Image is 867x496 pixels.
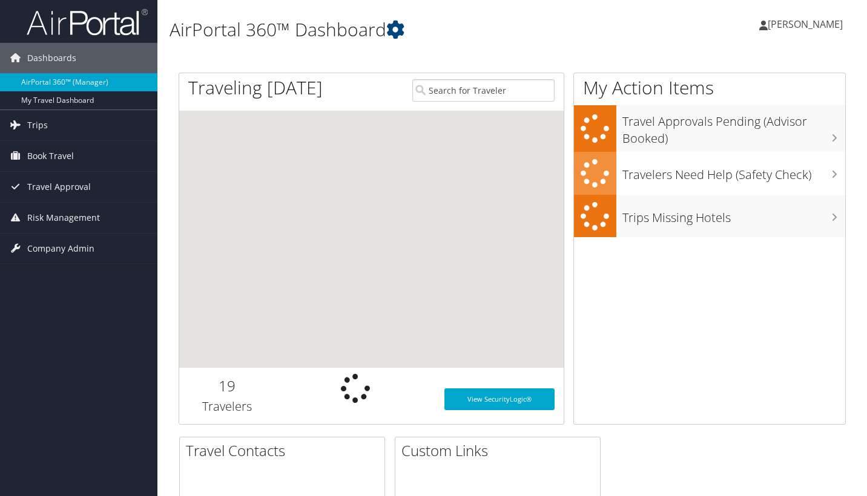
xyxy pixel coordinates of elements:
[27,43,76,73] span: Dashboards
[27,110,48,140] span: Trips
[186,440,384,461] h2: Travel Contacts
[574,195,845,238] a: Trips Missing Hotels
[27,233,94,264] span: Company Admin
[574,152,845,195] a: Travelers Need Help (Safety Check)
[188,75,323,100] h1: Traveling [DATE]
[170,17,627,42] h1: AirPortal 360™ Dashboard
[27,141,74,171] span: Book Travel
[574,105,845,152] a: Travel Approvals Pending (Advisor Booked)
[768,18,843,31] span: [PERSON_NAME]
[401,440,600,461] h2: Custom Links
[27,8,148,36] img: airportal-logo.png
[188,398,266,415] h3: Travelers
[444,388,555,410] a: View SecurityLogic®
[622,203,845,226] h3: Trips Missing Hotels
[412,79,554,102] input: Search for Traveler
[170,50,319,67] a: Žan's Default Planner Group
[27,203,100,233] span: Risk Management
[188,376,266,396] h2: 19
[27,172,91,202] span: Travel Approval
[622,160,845,183] h3: Travelers Need Help (Safety Check)
[759,6,855,42] a: [PERSON_NAME]
[622,107,845,147] h3: Travel Approvals Pending (Advisor Booked)
[574,75,845,100] h1: My Action Items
